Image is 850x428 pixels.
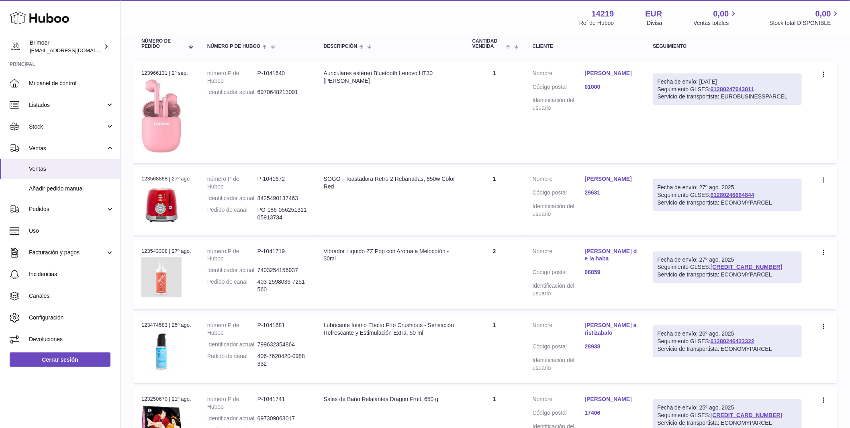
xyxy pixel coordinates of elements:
[533,203,585,218] dt: Identificación del usuario
[257,88,308,96] dd: 6970648213091
[658,93,797,100] div: Servicio de transportista: EUROBUSINESSPARCEL
[257,278,308,293] dd: 403-2598036-7251560
[658,184,797,191] div: Fecha de envío: 27º ago. 2025
[694,8,738,27] a: 0,00 Ventas totales
[29,227,114,235] span: Uso
[585,395,637,403] a: [PERSON_NAME]
[579,19,614,27] div: Ref de Huboo
[141,70,191,77] div: 123966131 | 2º sep.
[29,205,106,213] span: Pedidos
[141,175,191,182] div: 123568868 | 27º ago.
[141,79,182,153] img: 142191744791844.jpg
[324,322,456,337] div: Lubricante Íntimo Efecto Frío Crushious - Sensación Refrescante y Estimulación Extra, 50 ml
[533,268,585,278] dt: Código postal
[711,338,754,344] a: 61280246423322
[653,74,802,105] div: Seguimiento GLSES:
[658,330,797,338] div: Fecha de envío: 26º ago. 2025
[257,175,308,190] dd: P-1041672
[472,39,504,49] span: Cantidad vendida
[324,395,456,403] div: Sales de Baño Relajantes Dragon Fruit, 650 g
[533,189,585,199] dt: Código postal
[141,395,191,403] div: 123250670 | 21º ago.
[533,175,585,185] dt: Nombre
[29,270,114,278] span: Incidencias
[585,268,637,276] a: 08859
[141,39,184,49] span: Número de pedido
[533,282,585,297] dt: Identificación del usuario
[464,240,525,309] td: 2
[257,70,308,85] dd: P-1041640
[29,336,114,343] span: Devoluciones
[141,248,191,255] div: 123543308 | 27º ago.
[141,332,182,372] img: 142191744793851.jpg
[30,39,102,54] div: Brimoer
[207,341,257,348] dt: Identificador actual
[711,192,754,198] a: 61280246664844
[257,395,308,411] dd: P-1041741
[29,123,106,131] span: Stock
[207,195,257,202] dt: Identificador actual
[713,8,729,19] span: 0,00
[257,352,308,368] dd: 406-7620420-0988332
[141,322,191,329] div: 123474583 | 25º ago.
[694,19,738,27] span: Ventas totales
[585,409,637,417] a: 17406
[658,256,797,264] div: Fecha de envío: 27º ago. 2025
[585,248,637,263] a: [PERSON_NAME] de la haba
[29,101,106,109] span: Listados
[658,78,797,86] div: Fecha de envío: [DATE]
[464,167,525,235] td: 1
[207,248,257,263] dt: número P de Huboo
[257,248,308,263] dd: P-1041719
[10,41,22,53] img: oroses@renuevo.es
[29,185,114,192] span: Añadir pedido manual
[257,206,308,221] dd: PO-186-05625131105913734
[585,322,637,337] a: [PERSON_NAME] aristizabalo
[585,189,637,197] a: 29631
[141,257,182,297] img: 142191744800114.jpg
[658,271,797,279] div: Servicio de transportista: ECONOMYPARCEL
[257,415,308,422] dd: 697309068017
[653,179,802,211] div: Seguimiento GLSES:
[658,419,797,427] div: Servicio de transportista: ECONOMYPARCEL
[533,70,585,79] dt: Nombre
[770,8,840,27] a: 0,00 Stock total DISPONIBLE
[29,165,114,173] span: Ventas
[207,88,257,96] dt: Identificador actual
[533,343,585,352] dt: Código postal
[533,409,585,419] dt: Código postal
[257,266,308,274] dd: 7403254156937
[207,175,257,190] dt: número P de Huboo
[464,61,525,163] td: 1
[770,19,840,27] span: Stock total DISPONIBLE
[533,96,585,112] dt: Identificación del usuario
[653,44,802,49] div: Seguimiento
[29,80,114,87] span: Mi panel de control
[207,206,257,221] dt: Pedido de canal
[646,8,662,19] strong: EUR
[29,249,106,256] span: Facturación y pagos
[711,86,754,92] a: 61280247643811
[207,415,257,422] dt: Identificador actual
[592,8,614,19] strong: 14219
[658,345,797,353] div: Servicio de transportista: ECONOMYPARCEL
[585,83,637,91] a: 01000
[533,44,637,49] div: Cliente
[324,44,357,49] span: Descripción
[30,47,118,53] span: [EMAIL_ADDRESS][DOMAIN_NAME]
[10,352,110,367] a: Cerrar sesión
[257,195,308,202] dd: 8425490137463
[207,44,260,49] span: número P de Huboo
[711,264,783,270] a: [CREDIT_CARD_NUMBER]
[533,356,585,372] dt: Identificación del usuario
[585,70,637,77] a: [PERSON_NAME]
[464,313,525,383] td: 1
[29,292,114,300] span: Canales
[711,412,783,418] a: [CREDIT_CARD_NUMBER]
[653,326,802,357] div: Seguimiento GLSES:
[658,404,797,412] div: Fecha de envío: 25º ago. 2025
[324,70,456,85] div: Auriculares estéreo Bluetooth Lenovo HT30 [PERSON_NAME]
[533,248,585,265] dt: Nombre
[141,185,182,225] img: 142191744792456.jpg
[324,175,456,190] div: SOGO - Toastadora Retro 2 Rebanadas, 850w Color Red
